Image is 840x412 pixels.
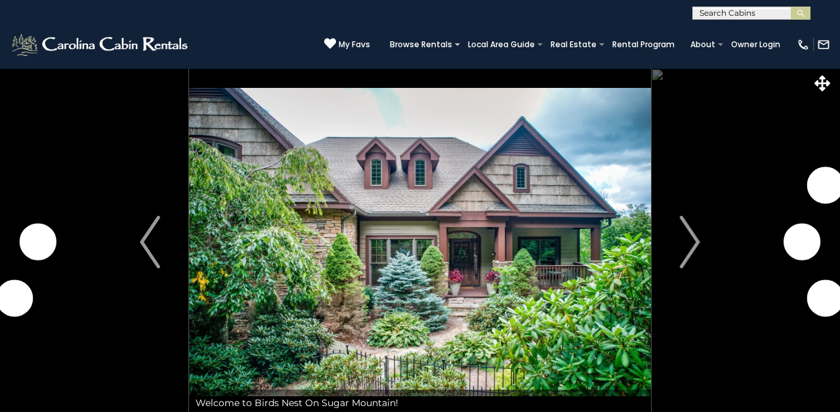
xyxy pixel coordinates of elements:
[10,31,192,58] img: White-1-2.png
[817,38,830,51] img: mail-regular-white.png
[606,35,681,54] a: Rental Program
[339,39,370,51] span: My Favs
[324,37,370,51] a: My Favs
[544,35,603,54] a: Real Estate
[461,35,541,54] a: Local Area Guide
[680,216,700,268] img: arrow
[383,35,459,54] a: Browse Rentals
[684,35,722,54] a: About
[797,38,810,51] img: phone-regular-white.png
[140,216,159,268] img: arrow
[724,35,787,54] a: Owner Login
